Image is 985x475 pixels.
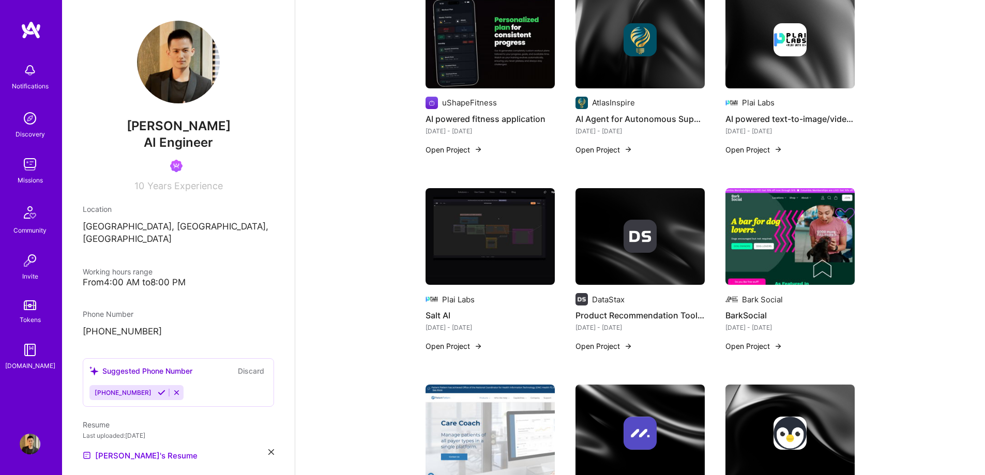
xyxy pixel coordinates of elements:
[725,97,738,109] img: Company logo
[20,250,40,271] img: Invite
[624,220,657,253] img: Company logo
[170,160,183,172] img: Been on Mission
[83,326,274,338] p: [PHONE_NUMBER]
[17,434,43,454] a: User Avatar
[89,366,98,375] i: icon SuggestedTeams
[426,341,482,351] button: Open Project
[575,112,705,126] h4: AI Agent for Autonomous Support Ticket Triage & Resolution
[13,225,47,236] div: Community
[83,118,274,134] span: [PERSON_NAME]
[725,188,855,285] img: BarkSocial
[20,340,40,360] img: guide book
[158,389,165,396] i: Accept
[144,135,213,150] span: AI Engineer
[575,341,632,351] button: Open Project
[95,389,151,396] span: [PHONE_NUMBER]
[474,145,482,154] img: arrow-right
[624,145,632,154] img: arrow-right
[89,365,192,376] div: Suggested Phone Number
[20,154,40,175] img: teamwork
[592,294,625,305] div: DataStax
[725,341,782,351] button: Open Project
[18,175,43,186] div: Missions
[725,293,738,305] img: Company logo
[5,360,55,371] div: [DOMAIN_NAME]
[575,188,705,285] img: cover
[426,97,438,109] img: Company logo
[20,314,41,325] div: Tokens
[575,97,588,109] img: Company logo
[575,144,632,155] button: Open Project
[624,417,657,450] img: Company logo
[137,21,220,103] img: User Avatar
[18,200,42,225] img: Community
[147,180,223,191] span: Years Experience
[742,294,783,305] div: Bark Social
[83,449,198,462] a: [PERSON_NAME]'s Resume
[725,309,855,322] h4: BarkSocial
[442,97,497,108] div: uShapeFitness
[20,434,40,454] img: User Avatar
[624,23,657,56] img: Company logo
[426,293,438,305] img: Company logo
[575,126,705,136] div: [DATE] - [DATE]
[742,97,775,108] div: Plai Labs
[774,23,807,56] img: Company logo
[725,112,855,126] h4: AI powered text-to-image/video generator
[426,126,555,136] div: [DATE] - [DATE]
[235,365,267,377] button: Discard
[725,322,855,333] div: [DATE] - [DATE]
[83,430,274,441] div: Last uploaded: [DATE]
[83,221,274,246] p: [GEOGRAPHIC_DATA], [GEOGRAPHIC_DATA], [GEOGRAPHIC_DATA]
[624,342,632,350] img: arrow-right
[173,389,180,396] i: Reject
[20,108,40,129] img: discovery
[12,81,49,91] div: Notifications
[592,97,635,108] div: AtlasInspire
[22,271,38,282] div: Invite
[426,309,555,322] h4: Salt AI
[134,180,144,191] span: 10
[725,126,855,136] div: [DATE] - [DATE]
[16,129,45,140] div: Discovery
[442,294,475,305] div: Plai Labs
[575,309,705,322] h4: Product Recommendation Tool(LangChain, LLM, RAG)
[426,144,482,155] button: Open Project
[725,144,782,155] button: Open Project
[426,322,555,333] div: [DATE] - [DATE]
[426,188,555,285] img: Salt AI
[83,420,110,429] span: Resume
[474,342,482,350] img: arrow-right
[83,310,133,318] span: Phone Number
[83,267,153,276] span: Working hours range
[83,277,274,288] div: From 4:00 AM to 8:00 PM
[20,60,40,81] img: bell
[24,300,36,310] img: tokens
[83,451,91,459] img: Resume
[426,112,555,126] h4: AI powered fitness application
[774,417,807,450] img: Company logo
[774,342,782,350] img: arrow-right
[575,293,588,305] img: Company logo
[268,449,274,455] i: icon Close
[774,145,782,154] img: arrow-right
[21,21,41,39] img: logo
[575,322,705,333] div: [DATE] - [DATE]
[83,204,274,214] div: Location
